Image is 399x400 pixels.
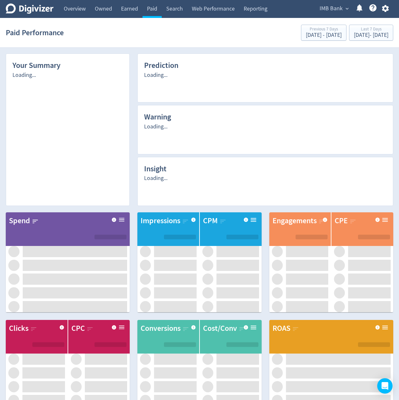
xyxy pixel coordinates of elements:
div: Warning [144,112,387,123]
button: Last 7 Days[DATE]- [DATE] [349,25,393,41]
div: Insight [144,164,387,175]
div: [DATE] - [DATE] [354,32,388,38]
h1: Paid Performance [6,22,64,43]
div: Conversions [141,323,181,334]
div: [DATE] - [DATE] [306,32,342,38]
span: expand_more [344,6,350,12]
div: Prediction [144,60,387,71]
div: Engagements [273,216,317,226]
div: CPC [71,323,85,334]
div: Clicks [9,323,28,334]
div: Loading... [144,71,387,96]
div: Open Intercom Messenger [377,378,393,394]
div: CPE [335,216,348,226]
div: Cost/Conv [203,323,237,334]
div: Loading... [144,123,387,148]
div: Previous 7 Days [306,27,342,32]
div: CPM [203,216,218,226]
div: Last 7 Days [354,27,388,32]
div: Your Summary [12,60,123,71]
button: IMB Bank [317,4,350,14]
div: Loading... [144,174,387,199]
span: IMB Bank [320,4,343,14]
div: Impressions [141,216,180,226]
div: ROAS [273,323,290,334]
button: Previous 7 Days[DATE] - [DATE] [301,25,346,41]
div: Loading... [12,71,123,199]
div: Spend [9,216,30,226]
